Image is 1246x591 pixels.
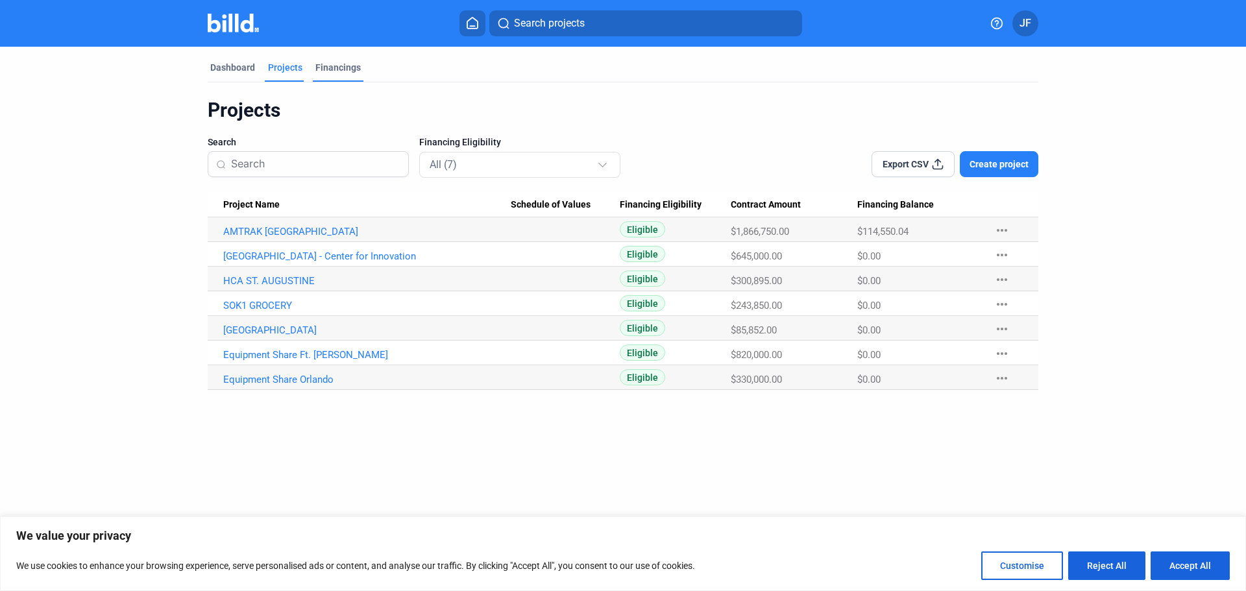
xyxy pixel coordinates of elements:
[872,151,955,177] button: Export CSV
[430,158,457,171] mat-select-trigger: All (7)
[970,158,1029,171] span: Create project
[208,98,1038,123] div: Projects
[223,199,511,211] div: Project Name
[16,528,1230,544] p: We value your privacy
[620,271,665,287] span: Eligible
[223,324,511,336] a: [GEOGRAPHIC_DATA]
[511,199,620,211] div: Schedule of Values
[994,223,1010,238] mat-icon: more_horiz
[731,300,782,311] span: $243,850.00
[994,346,1010,361] mat-icon: more_horiz
[16,558,695,573] p: We use cookies to enhance your browsing experience, serve personalised ads or content, and analys...
[223,275,511,287] a: HCA ST. AUGUSTINE
[223,374,511,385] a: Equipment Share Orlando
[994,370,1010,386] mat-icon: more_horiz
[1068,551,1145,580] button: Reject All
[315,61,361,74] div: Financings
[620,199,702,211] span: Financing Eligibility
[731,199,801,211] span: Contract Amount
[620,320,665,336] span: Eligible
[731,250,782,262] span: $645,000.00
[223,349,511,361] a: Equipment Share Ft. [PERSON_NAME]
[620,295,665,311] span: Eligible
[620,199,730,211] div: Financing Eligibility
[981,551,1063,580] button: Customise
[994,321,1010,337] mat-icon: more_horiz
[731,374,782,385] span: $330,000.00
[857,199,981,211] div: Financing Balance
[994,296,1010,312] mat-icon: more_horiz
[857,226,909,237] span: $114,550.04
[1012,10,1038,36] button: JF
[731,349,782,361] span: $820,000.00
[994,247,1010,263] mat-icon: more_horiz
[514,16,585,31] span: Search projects
[857,250,881,262] span: $0.00
[208,14,259,32] img: Billd Company Logo
[223,199,280,211] span: Project Name
[620,344,665,361] span: Eligible
[1020,16,1031,31] span: JF
[210,61,255,74] div: Dashboard
[857,374,881,385] span: $0.00
[620,246,665,262] span: Eligible
[511,199,591,211] span: Schedule of Values
[419,136,501,149] span: Financing Eligibility
[731,324,777,336] span: $85,852.00
[223,226,511,237] a: AMTRAK [GEOGRAPHIC_DATA]
[883,158,929,171] span: Export CSV
[231,151,400,178] input: Search
[223,300,511,311] a: SOK1 GROCERY
[857,324,881,336] span: $0.00
[731,226,789,237] span: $1,866,750.00
[1151,551,1230,580] button: Accept All
[731,199,857,211] div: Contract Amount
[857,300,881,311] span: $0.00
[620,221,665,237] span: Eligible
[857,275,881,287] span: $0.00
[268,61,302,74] div: Projects
[960,151,1038,177] button: Create project
[857,349,881,361] span: $0.00
[208,136,236,149] span: Search
[857,199,934,211] span: Financing Balance
[489,10,802,36] button: Search projects
[223,250,511,262] a: [GEOGRAPHIC_DATA] - Center for Innovation
[620,369,665,385] span: Eligible
[731,275,782,287] span: $300,895.00
[994,272,1010,287] mat-icon: more_horiz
